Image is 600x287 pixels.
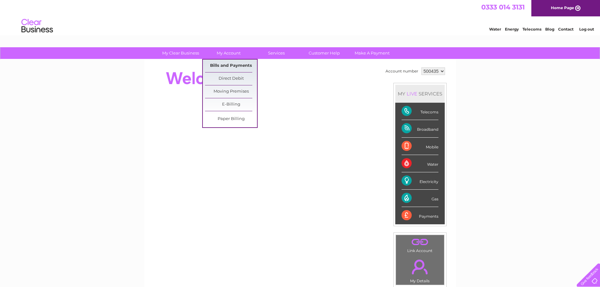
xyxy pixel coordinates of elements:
[397,237,443,248] a: .
[21,16,53,36] img: logo.png
[395,85,445,103] div: MY SERVICES
[155,47,207,59] a: My Clear Business
[151,3,449,31] div: Clear Business is a trading name of Verastar Limited (registered in [GEOGRAPHIC_DATA] No. 3667643...
[481,3,525,11] a: 0333 014 3131
[205,60,257,72] a: Bills and Payments
[523,27,541,32] a: Telecoms
[402,207,438,224] div: Payments
[205,113,257,125] a: Paper Billing
[558,27,574,32] a: Contact
[396,235,444,255] td: Link Account
[402,190,438,207] div: Gas
[402,120,438,137] div: Broadband
[402,172,438,190] div: Electricity
[402,138,438,155] div: Mobile
[298,47,350,59] a: Customer Help
[205,72,257,85] a: Direct Debit
[397,256,443,278] a: .
[384,66,420,77] td: Account number
[545,27,554,32] a: Blog
[489,27,501,32] a: Water
[505,27,519,32] a: Energy
[205,85,257,98] a: Moving Premises
[402,103,438,120] div: Telecoms
[402,155,438,172] div: Water
[205,98,257,111] a: E-Billing
[203,47,254,59] a: My Account
[250,47,302,59] a: Services
[396,254,444,285] td: My Details
[579,27,594,32] a: Log out
[405,91,419,97] div: LIVE
[346,47,398,59] a: Make A Payment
